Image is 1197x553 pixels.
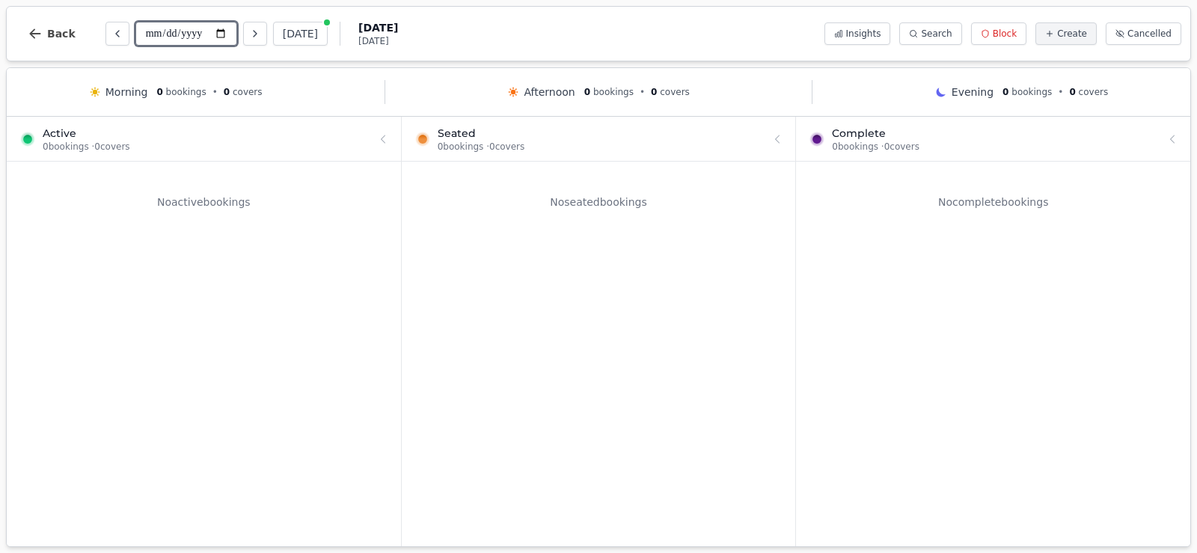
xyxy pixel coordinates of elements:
span: [DATE] [358,35,398,47]
p: No complete bookings [805,195,1181,210]
span: [DATE] [358,20,398,35]
span: 0 [156,87,162,97]
span: bookings [1011,87,1052,97]
span: bookings [166,87,206,97]
span: covers [233,87,263,97]
span: bookings [593,87,634,97]
span: • [212,86,218,98]
p: No active bookings [16,195,392,210]
button: [DATE] [273,22,328,46]
button: Block [971,22,1026,45]
span: Morning [105,85,148,100]
span: Afternoon [524,85,575,100]
span: • [640,86,645,98]
button: Insights [824,22,891,45]
button: Search [899,22,961,45]
button: Previous day [105,22,129,46]
span: Evening [952,85,994,100]
span: Back [47,28,76,39]
span: Search [921,28,952,40]
span: covers [1079,87,1109,97]
button: Cancelled [1106,22,1181,45]
span: 0 [651,87,657,97]
span: 0 [224,87,230,97]
span: Block [993,28,1017,40]
span: covers [660,87,690,97]
button: Back [16,16,88,52]
button: Next day [243,22,267,46]
span: 0 [1002,87,1008,97]
span: Create [1057,28,1087,40]
p: No seated bookings [411,195,787,210]
span: 0 [1069,87,1075,97]
span: 0 [584,87,590,97]
span: • [1058,86,1063,98]
span: Cancelled [1127,28,1172,40]
button: Create [1035,22,1097,45]
span: Insights [846,28,881,40]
